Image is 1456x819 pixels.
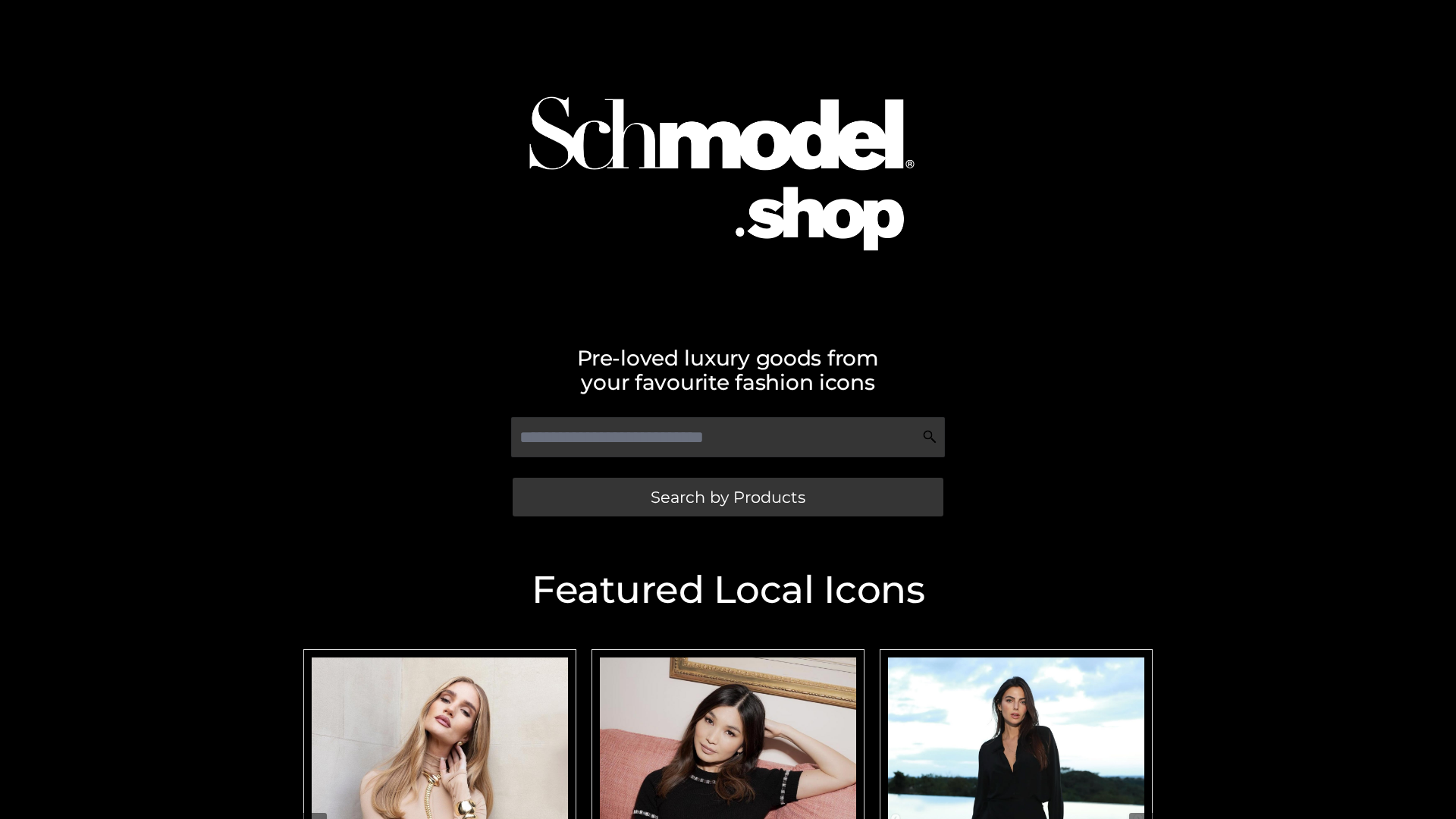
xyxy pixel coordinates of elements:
h2: Pre-loved luxury goods from your favourite fashion icons [296,346,1160,394]
a: Search by Products [513,478,943,516]
img: Search Icon [922,429,937,444]
span: Search by Products [651,489,805,505]
h2: Featured Local Icons​ [296,571,1160,609]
